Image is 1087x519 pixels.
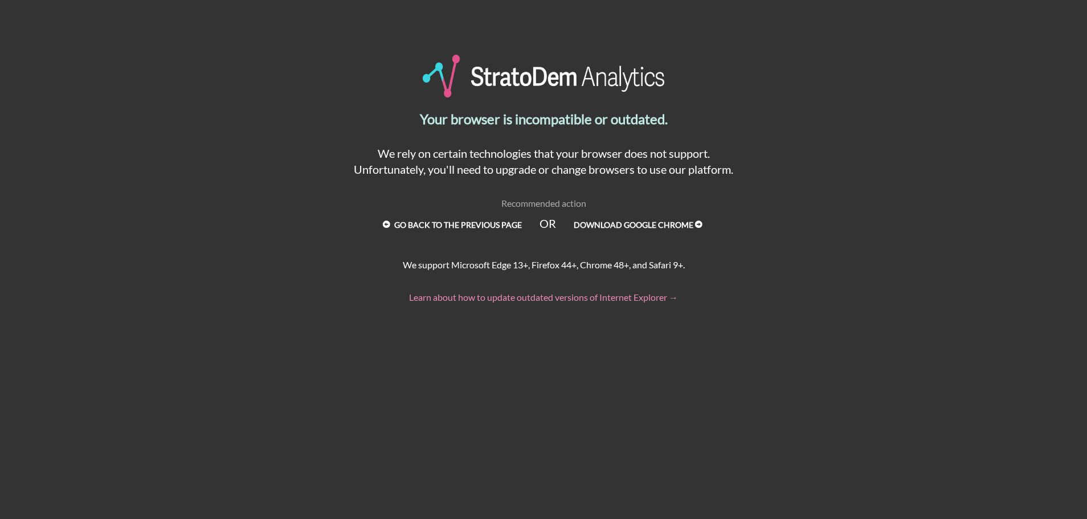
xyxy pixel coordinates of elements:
[501,198,586,209] span: Recommended action
[557,216,722,234] a: Download Google Chrome
[574,220,693,230] strong: Download Google Chrome
[403,259,685,270] span: We support Microsoft Edge 13+, Firefox 44+, Chrome 48+, and Safari 9+.
[409,292,678,303] a: Learn about how to update outdated versions of Internet Explorer →
[423,55,665,97] img: StratoDem Analytics
[394,220,522,230] strong: Go back to the previous page
[420,111,668,127] strong: Your browser is incompatible or outdated.
[366,216,539,234] a: Go back to the previous page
